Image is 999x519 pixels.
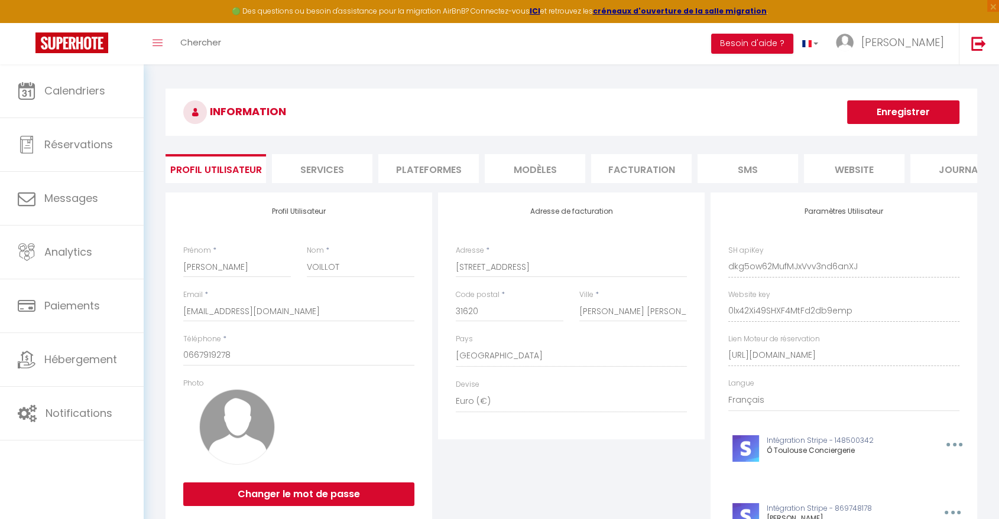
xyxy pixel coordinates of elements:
[827,23,959,64] a: ... [PERSON_NAME]
[456,245,484,256] label: Adresse
[804,154,904,183] li: website
[767,445,855,455] span: Ô Toulouse Conciergerie
[44,137,113,152] span: Réservations
[199,389,275,465] img: avatar.png
[711,34,793,54] button: Besoin d'aide ?
[456,207,687,216] h4: Adresse de facturation
[530,6,540,16] a: ICI
[836,34,854,51] img: ...
[44,244,92,259] span: Analytics
[861,35,944,50] span: [PERSON_NAME]
[183,245,211,256] label: Prénom
[728,334,820,345] label: Lien Moteur de réservation
[847,100,959,124] button: Enregistrer
[698,154,798,183] li: SMS
[46,406,112,420] span: Notifications
[183,289,203,301] label: Email
[307,245,324,256] label: Nom
[456,289,500,301] label: Code postal
[183,207,414,216] h4: Profil Utilisateur
[44,352,117,367] span: Hébergement
[728,378,754,389] label: Langue
[728,245,764,256] label: SH apiKey
[593,6,767,16] a: créneaux d'ouverture de la salle migration
[456,379,479,390] label: Devise
[35,32,108,53] img: Super Booking
[272,154,372,183] li: Services
[166,89,977,136] h3: INFORMATION
[971,36,986,51] img: logout
[171,23,230,64] a: Chercher
[485,154,585,183] li: MODÈLES
[9,5,45,40] button: Ouvrir le widget de chat LiveChat
[728,207,959,216] h4: Paramètres Utilisateur
[728,289,770,301] label: Website key
[767,503,917,514] p: Intégration Stripe - 869748178
[166,154,266,183] li: Profil Utilisateur
[732,435,759,462] img: stripe-logo.jpeg
[767,435,919,446] p: Intégration Stripe - 148500342
[183,378,204,389] label: Photo
[44,191,98,205] span: Messages
[591,154,692,183] li: Facturation
[378,154,479,183] li: Plateformes
[579,289,593,301] label: Ville
[456,334,473,345] label: Pays
[44,83,105,98] span: Calendriers
[44,298,100,313] span: Paiements
[183,482,414,506] button: Changer le mot de passe
[180,36,221,48] span: Chercher
[183,334,221,345] label: Téléphone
